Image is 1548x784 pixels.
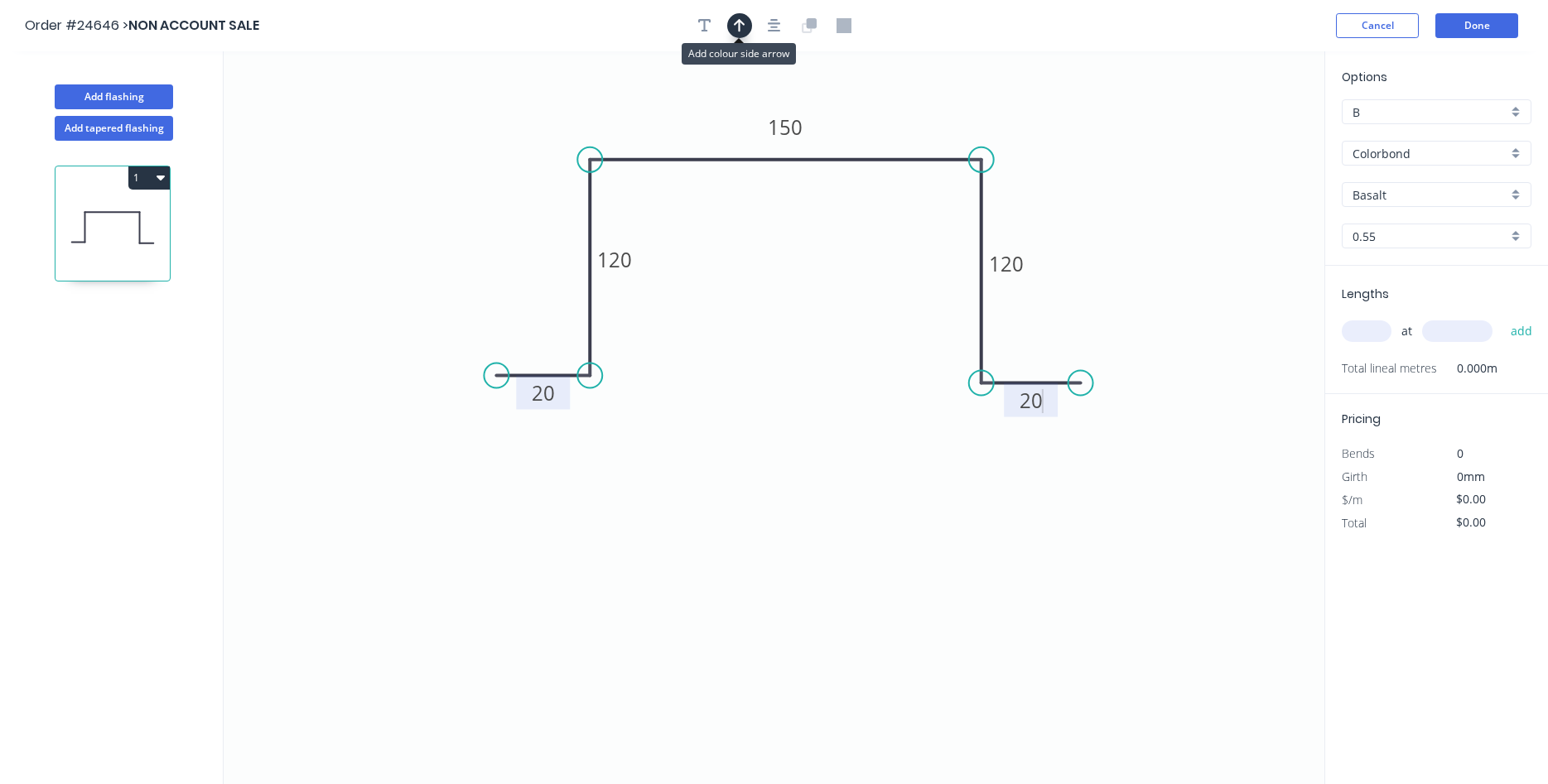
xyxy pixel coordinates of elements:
span: 0 [1457,445,1464,461]
button: 1 [128,166,170,190]
span: Order #24646 > [25,16,128,35]
span: Pricing [1342,411,1381,427]
button: Add flashing [55,84,173,109]
input: Thickness [1353,228,1507,245]
button: Cancel [1336,13,1419,38]
input: Colour [1353,186,1507,204]
tspan: 120 [597,246,632,273]
tspan: 120 [989,250,1024,277]
span: Lengths [1342,286,1389,302]
span: Girth [1342,469,1367,484]
button: Add tapered flashing [55,116,173,141]
span: at [1401,320,1412,343]
tspan: 20 [1020,387,1043,414]
span: Total lineal metres [1342,357,1437,380]
span: 0.000m [1437,357,1497,380]
button: Done [1435,13,1518,38]
div: Add colour side arrow [682,43,796,65]
tspan: 150 [768,113,803,141]
svg: 0 [224,51,1324,784]
button: add [1502,317,1541,345]
span: Bends [1342,445,1375,461]
span: NON ACCOUNT SALE [128,16,259,35]
tspan: 20 [532,379,555,406]
span: 0mm [1457,469,1485,484]
span: Total [1342,515,1367,531]
input: Material [1353,145,1507,162]
span: Options [1342,69,1387,85]
input: Price level [1353,103,1507,121]
span: $/m [1342,492,1362,507]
